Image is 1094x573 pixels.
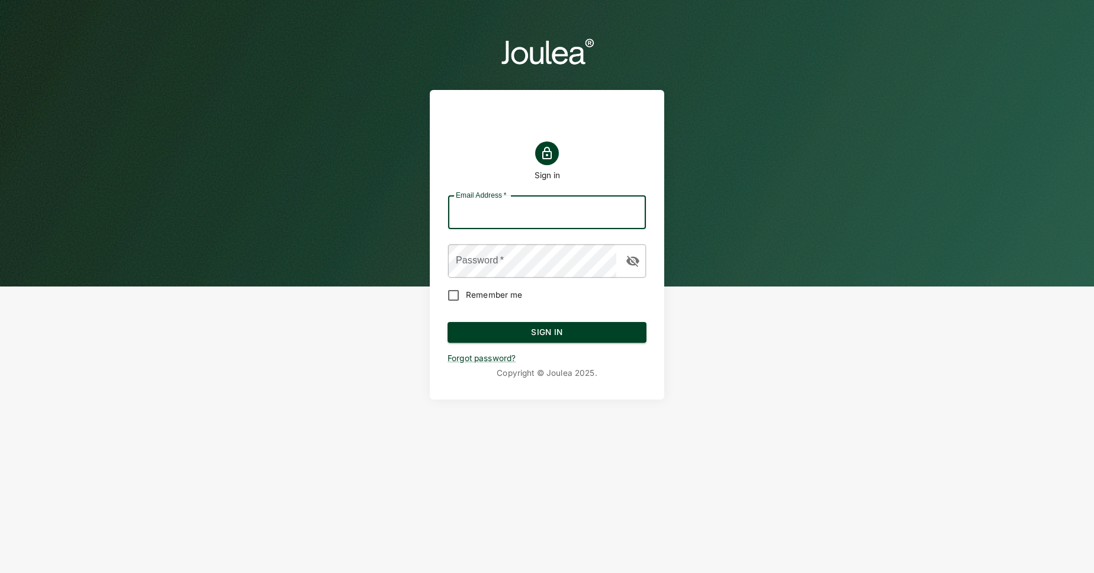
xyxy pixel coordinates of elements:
[448,322,646,343] button: Sign In
[500,36,594,66] img: logo
[629,208,638,217] keeper-lock: Open Keeper Popup
[466,289,522,301] span: Remember me
[448,353,516,363] a: Forgot password?
[535,170,560,181] h1: Sign in
[448,368,646,379] p: Copyright © Joulea 2025 .
[456,190,506,200] label: Email Address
